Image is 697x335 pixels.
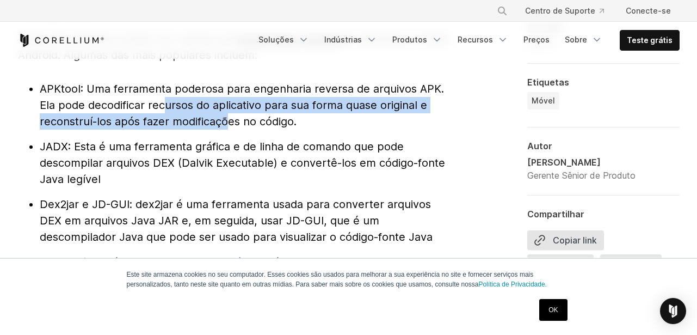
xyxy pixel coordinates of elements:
div: Menu de navegação [252,30,680,51]
div: Menu de navegação [484,1,680,21]
font: : dex2jar é uma ferramenta usada para converter arquivos DEX em arquivos Java JAR e, em seguida, ... [40,198,433,243]
font: : Uma ferramenta poderosa para engenharia reversa de arquivos APK. Ela pode decodificar recursos ... [40,82,444,128]
font: Compartilhar [527,209,584,220]
font: Recursos [458,35,493,44]
font: Radare2 [40,255,82,269]
font: Autor [527,141,552,151]
font: Dex2jar e JD-GUI [40,198,129,211]
font: [PERSON_NAME] [527,157,601,168]
font: Centro de Suporte [525,6,595,15]
font: APKtool [40,82,81,95]
font: Este site armazena cookies no seu computador. Esses cookies são usados ​​para melhorar a sua expe... [127,271,534,288]
button: Copiar link [527,230,604,250]
font: Móvel [532,96,555,105]
a: Twitter [600,254,668,278]
a: Política de Privacidade. [479,281,547,288]
font: (também conhecido como "r2"): Esta é uma estrutura de engenharia reversa gratuita e de código abe... [40,255,448,301]
font: Conecte-se [626,6,671,15]
button: Procurar [492,1,512,21]
font: Soluções [258,35,294,44]
font: Teste grátis [627,35,673,45]
a: Móvel [527,92,559,109]
font: Etiquetas [527,77,569,88]
div: Open Intercom Messenger [660,298,686,324]
font: Sobre [565,35,587,44]
a: OK [539,299,567,321]
font: OK [548,306,558,314]
font: Gerente Sênior de Produto [527,170,636,181]
font: Indústrias [324,35,362,44]
font: de aplicativos móveis Android. Algumas das mais populares incluem: [18,32,451,62]
font: Produtos [392,35,427,44]
a: Página inicial do Corellium [18,34,104,47]
font: Preços [523,35,550,44]
font: : Esta é uma ferramenta gráfica e de linha de comando que pode descompilar arquivos DEX (Dalvik E... [40,140,445,186]
font: JADX [40,140,68,153]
